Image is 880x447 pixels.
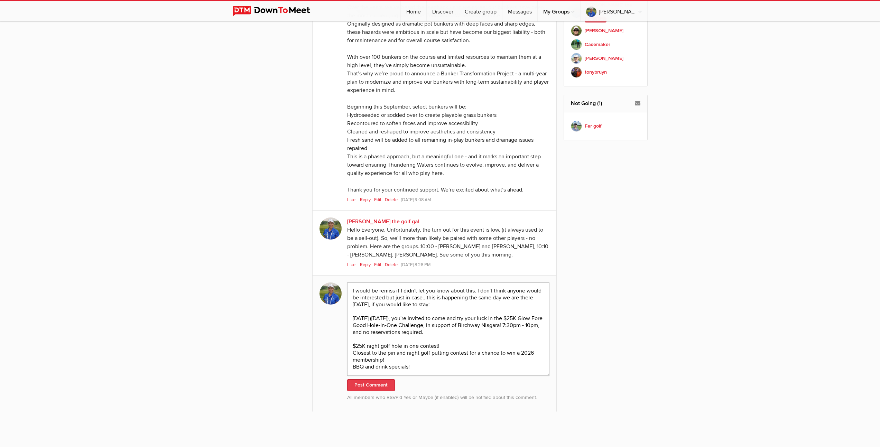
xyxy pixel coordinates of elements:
[585,122,601,130] b: Fer golf
[585,27,623,35] b: [PERSON_NAME]
[347,379,395,391] button: Post Comment
[360,197,373,203] a: Reply
[571,39,582,50] img: Casemaker
[347,218,419,225] a: [PERSON_NAME] the golf gal
[360,262,373,268] a: Reply
[571,25,582,36] img: Darin J
[571,38,640,52] a: Casemaker
[571,121,582,132] img: Fer golf
[347,262,355,268] span: Like
[374,197,384,203] a: Edit
[571,52,640,65] a: [PERSON_NAME]
[347,226,550,260] div: Hello Everyone. Unfortunately, the turn out for this event is low, (it always used to be a sell-o...
[581,1,647,21] a: [PERSON_NAME] the golf gal
[585,41,610,48] b: Casemaker
[571,119,640,133] a: Fer golf
[385,262,400,268] a: Delete
[347,197,355,203] span: Like
[571,53,582,64] img: Mike N
[585,55,623,62] b: [PERSON_NAME]
[571,67,582,78] img: tonybruyn
[401,1,426,21] a: Home
[319,217,342,240] img: Beth the golf gal
[571,95,640,112] h2: Not Going (1)
[585,68,607,76] b: tonybruyn
[571,24,640,38] a: [PERSON_NAME]
[347,262,356,268] a: Like
[571,65,640,79] a: tonybruyn
[233,6,321,16] img: DownToMeet
[401,197,431,203] span: [DATE] 9:08 AM
[401,262,430,268] span: [DATE] 8:28 PM
[502,1,537,21] a: Messages
[385,197,400,203] a: Delete
[427,1,459,21] a: Discover
[374,262,384,268] a: Edit
[347,197,356,203] a: Like
[538,1,580,21] a: My Groups
[347,394,550,401] p: All members who RSVP’d Yes or Maybe (if enabled) will be notified about this comment.
[459,1,502,21] a: Create group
